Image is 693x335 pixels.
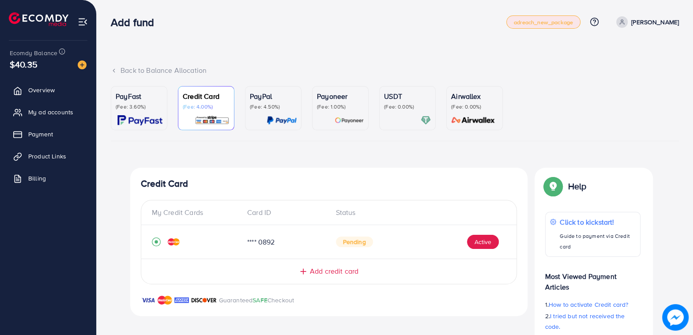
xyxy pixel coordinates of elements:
[78,17,88,27] img: menu
[152,207,241,218] div: My Credit Cards
[195,115,230,125] img: card
[267,115,297,125] img: card
[545,311,640,332] p: 2.
[448,115,498,125] img: card
[613,16,679,28] a: [PERSON_NAME]
[28,130,53,139] span: Payment
[28,86,55,94] span: Overview
[549,300,628,309] span: How to activate Credit card?
[568,181,587,192] p: Help
[191,295,217,305] img: brand
[116,103,162,110] p: (Fee: 3.60%)
[10,58,38,71] span: $40.35
[240,207,329,218] div: Card ID
[141,295,155,305] img: brand
[250,103,297,110] p: (Fee: 4.50%)
[310,266,358,276] span: Add credit card
[250,91,297,102] p: PayPal
[152,237,161,246] svg: record circle
[545,178,561,194] img: Popup guide
[514,19,573,25] span: adreach_new_package
[183,91,230,102] p: Credit Card
[631,17,679,27] p: [PERSON_NAME]
[560,231,635,252] p: Guide to payment via Credit card
[28,152,66,161] span: Product Links
[183,103,230,110] p: (Fee: 4.00%)
[560,217,635,227] p: Click to kickstart!
[384,103,431,110] p: (Fee: 0.00%)
[317,91,364,102] p: Payoneer
[663,305,687,329] img: image
[78,60,87,69] img: image
[384,91,431,102] p: USDT
[10,49,57,57] span: Ecomdy Balance
[7,125,90,143] a: Payment
[421,115,431,125] img: card
[545,264,640,292] p: Most Viewed Payment Articles
[111,16,161,29] h3: Add fund
[174,295,189,305] img: brand
[467,235,499,249] button: Active
[252,296,267,305] span: SAFE
[219,295,294,305] p: Guaranteed Checkout
[451,103,498,110] p: (Fee: 0.00%)
[545,299,640,310] p: 1.
[7,147,90,165] a: Product Links
[545,312,625,331] span: I tried but not received the code.
[117,115,162,125] img: card
[335,115,364,125] img: card
[141,178,517,189] h4: Credit Card
[28,174,46,183] span: Billing
[9,12,68,26] img: logo
[158,295,172,305] img: brand
[116,91,162,102] p: PayFast
[317,103,364,110] p: (Fee: 1.00%)
[7,81,90,99] a: Overview
[168,238,180,245] img: credit
[7,103,90,121] a: My ad accounts
[329,207,506,218] div: Status
[111,65,679,75] div: Back to Balance Allocation
[28,108,73,117] span: My ad accounts
[506,15,580,29] a: adreach_new_package
[7,169,90,187] a: Billing
[451,91,498,102] p: Airwallex
[336,237,373,247] span: Pending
